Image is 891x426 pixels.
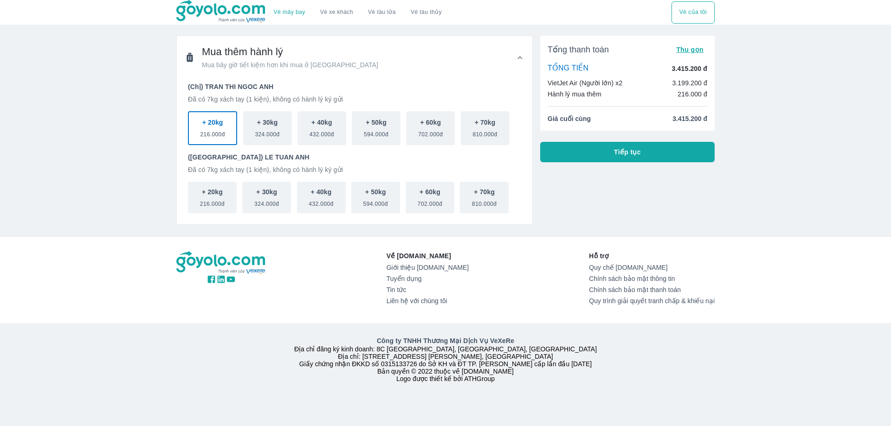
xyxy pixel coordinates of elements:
[387,275,469,282] a: Tuyển dụng
[178,336,713,345] p: Công ty TNHH Thương Mại Dịch Vụ VeXeRe
[202,118,223,127] p: + 20kg
[364,127,388,138] span: 594.000đ
[548,64,588,74] p: TỔNG TIỀN
[406,111,455,145] button: + 60kg702.000đ
[474,187,495,197] p: + 70kg
[177,36,532,79] div: Mua thêm hành lýMua bây giờ tiết kiệm hơn khi mua ở [GEOGRAPHIC_DATA]
[548,114,591,123] span: Giá cuối cùng
[352,111,400,145] button: + 50kg594.000đ
[589,264,715,271] a: Quy chế [DOMAIN_NAME]
[361,1,403,24] a: Vé tàu lửa
[274,9,305,16] a: Vé máy bay
[672,43,707,56] button: Thu gọn
[678,89,707,99] p: 216.000 đ
[589,251,715,261] p: Hỗ trợ
[460,182,509,214] button: + 70kg810.000đ
[672,78,707,88] p: 3.199.200 đ
[200,197,225,208] span: 216.000đ
[418,197,442,208] span: 702.000đ
[177,79,532,224] div: Mua thêm hành lýMua bây giờ tiết kiệm hơn khi mua ở [GEOGRAPHIC_DATA]
[672,64,707,73] p: 3.415.200 đ
[188,165,521,174] p: Đã có 7kg xách tay (1 kiện), không có hành lý ký gửi
[589,275,715,282] a: Chính sách bảo mật thông tin
[255,127,279,138] span: 324.000đ
[472,197,497,208] span: 810.000đ
[254,197,279,208] span: 324.000đ
[309,197,333,208] span: 432.000đ
[671,1,715,24] button: Vé của tôi
[461,111,510,145] button: + 70kg810.000đ
[589,286,715,293] a: Chính sách bảo mật thanh toán
[188,111,521,145] div: scrollable baggage options
[671,1,715,24] div: choose transportation mode
[366,118,387,127] p: + 50kg
[297,111,346,145] button: + 40kg432.000đ
[589,297,715,305] a: Quy trình giải quyết tranh chấp & khiếu nại
[202,187,223,197] p: + 20kg
[297,182,346,214] button: + 40kg432.000đ
[188,95,521,104] p: Đã có 7kg xách tay (1 kiện), không có hành lý ký gửi
[202,45,378,58] span: Mua thêm hành lý
[365,187,386,197] p: + 50kg
[614,147,641,157] span: Tiếp tục
[472,127,497,138] span: 810.000đ
[548,78,622,88] p: VietJet Air (Người lớn) x2
[387,286,469,293] a: Tin tức
[310,127,334,138] span: 432.000đ
[311,187,332,197] p: + 40kg
[202,60,378,70] span: Mua bây giờ tiết kiệm hơn khi mua ở [GEOGRAPHIC_DATA]
[188,182,237,214] button: + 20kg216.000đ
[548,44,609,55] span: Tổng thanh toán
[420,187,440,197] p: + 60kg
[351,182,400,214] button: + 50kg594.000đ
[266,1,449,24] div: choose transportation mode
[548,89,601,99] p: Hành lý mua thêm
[257,118,278,127] p: + 30kg
[387,251,469,261] p: Về [DOMAIN_NAME]
[676,46,704,53] span: Thu gọn
[403,1,449,24] button: Vé tàu thủy
[387,297,469,305] a: Liên hệ với chúng tôi
[475,118,496,127] p: + 70kg
[540,142,715,162] button: Tiếp tục
[188,153,521,162] p: ([GEOGRAPHIC_DATA]) LE TUAN ANH
[242,182,291,214] button: + 30kg324.000đ
[311,118,332,127] p: + 40kg
[188,111,237,145] button: + 20kg216.000đ
[672,114,707,123] span: 3.415.200 đ
[420,118,441,127] p: + 60kg
[188,182,521,214] div: scrollable baggage options
[243,111,292,145] button: + 30kg324.000đ
[256,187,277,197] p: + 30kg
[188,82,521,91] p: (Chị) TRAN THI NGOC ANH
[418,127,443,138] span: 702.000đ
[406,182,454,214] button: + 60kg702.000đ
[171,336,720,382] div: Địa chỉ đăng ký kinh doanh: 8C [GEOGRAPHIC_DATA], [GEOGRAPHIC_DATA], [GEOGRAPHIC_DATA] Địa chỉ: [...
[387,264,469,271] a: Giới thiệu [DOMAIN_NAME]
[363,197,388,208] span: 594.000đ
[200,127,225,138] span: 216.000đ
[320,9,353,16] a: Vé xe khách
[176,251,266,274] img: logo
